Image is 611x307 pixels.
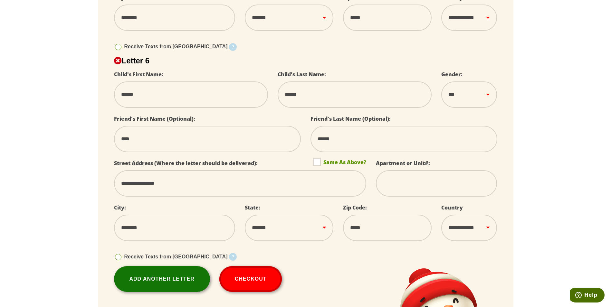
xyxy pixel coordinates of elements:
label: Child's First Name: [114,71,163,78]
label: Child's Last Name: [278,71,326,78]
label: State: [245,204,260,211]
label: Same As Above? [314,159,366,165]
label: Friend's Last Name (Optional): [310,115,391,122]
label: Zip Code: [343,204,367,211]
label: City: [114,204,126,211]
a: Add Another Letter [114,266,210,292]
label: Friend's First Name (Optional): [114,115,195,122]
label: Country [441,204,463,211]
span: Receive Texts from [GEOGRAPHIC_DATA] [124,44,228,49]
button: Checkout [219,266,282,292]
label: Apartment or Unit#: [376,160,430,167]
h2: Letter 6 [114,56,497,65]
span: Receive Texts from [GEOGRAPHIC_DATA] [124,254,228,259]
label: Street Address (Where the letter should be delivered): [114,160,258,167]
label: Gender: [441,71,463,78]
iframe: Opens a widget where you can find more information [570,288,605,304]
